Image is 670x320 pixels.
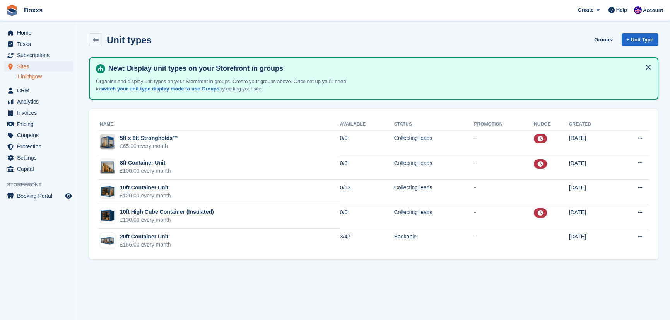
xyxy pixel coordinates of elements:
[18,73,73,80] a: Linlithgow
[474,229,534,253] td: -
[474,118,534,131] th: Promotion
[120,142,178,150] div: £65.00 every month
[394,229,474,253] td: Bookable
[4,152,73,163] a: menu
[17,50,63,61] span: Subscriptions
[100,184,115,199] img: Container_Image_3.png
[394,130,474,155] td: Collecting leads
[17,107,63,118] span: Invoices
[394,180,474,204] td: Collecting leads
[394,204,474,229] td: Collecting leads
[4,85,73,96] a: menu
[107,35,152,45] h2: Unit types
[340,229,394,253] td: 3/47
[616,6,627,14] span: Help
[120,192,171,200] div: £120.00 every month
[340,204,394,229] td: 0/0
[340,130,394,155] td: 0/0
[98,118,340,131] th: Name
[4,141,73,152] a: menu
[17,163,63,174] span: Capital
[17,119,63,129] span: Pricing
[4,107,73,118] a: menu
[591,33,615,46] a: Groups
[4,130,73,141] a: menu
[120,216,214,224] div: £130.00 every month
[569,180,615,204] td: [DATE]
[7,181,77,189] span: Storefront
[4,119,73,129] a: menu
[120,167,171,175] div: £100.00 every month
[340,155,394,180] td: 0/0
[643,7,663,14] span: Account
[634,6,642,14] img: Jamie Malcolm
[6,5,18,16] img: stora-icon-8386f47178a22dfd0bd8f6a31ec36ba5ce8667c1dd55bd0f319d3a0aa187defe.svg
[96,78,367,93] p: Organise and display unit types on your Storefront in groups. Create your groups above. Once set ...
[578,6,593,14] span: Create
[17,191,63,201] span: Booking Portal
[569,229,615,253] td: [DATE]
[4,61,73,72] a: menu
[4,50,73,61] a: menu
[569,130,615,155] td: [DATE]
[474,130,534,155] td: -
[474,180,534,204] td: -
[17,39,63,49] span: Tasks
[622,33,658,46] a: + Unit Type
[394,118,474,131] th: Status
[17,152,63,163] span: Settings
[21,4,46,17] a: Boxxs
[17,96,63,107] span: Analytics
[105,64,651,73] h4: New: Display unit types on your Storefront in groups
[394,155,474,180] td: Collecting leads
[100,208,115,223] img: 10%20ft%20high%20cube%20container.png
[4,191,73,201] a: menu
[340,118,394,131] th: Available
[64,191,73,201] a: Preview store
[569,204,615,229] td: [DATE]
[569,118,615,131] th: Created
[17,27,63,38] span: Home
[340,180,394,204] td: 0/13
[120,159,171,167] div: 8ft Container Unit
[569,155,615,180] td: [DATE]
[4,39,73,49] a: menu
[17,61,63,72] span: Sites
[17,141,63,152] span: Protection
[4,163,73,174] a: menu
[120,134,178,142] div: 5ft x 8ft Strongholds™
[120,241,171,249] div: £156.00 every month
[17,130,63,141] span: Coupons
[4,96,73,107] a: menu
[100,134,115,149] img: 5%20ft%20drive%20up%20self%20storage%20unit.png
[100,235,115,245] img: house.png
[474,204,534,229] td: -
[4,27,73,38] a: menu
[17,85,63,96] span: CRM
[120,184,171,192] div: 10ft Container Unit
[100,159,115,174] img: 8%20foot%20container%20unit%20Boxxs%20self%20storage%20Linlithgow.png
[120,208,214,216] div: 10ft High Cube Container (Insulated)
[474,155,534,180] td: -
[120,233,171,241] div: 20ft Container Unit
[100,86,219,92] a: switch your unit type display mode to use Groups
[534,118,569,131] th: Nudge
